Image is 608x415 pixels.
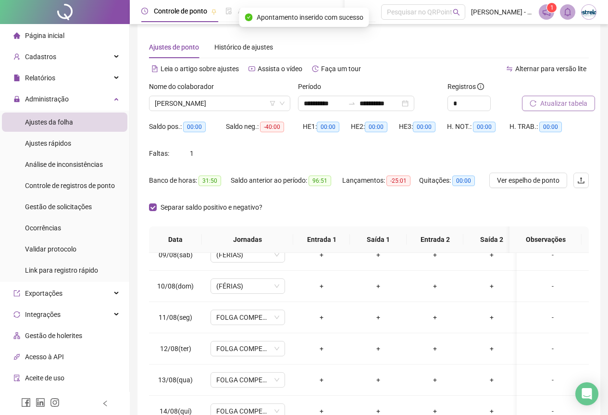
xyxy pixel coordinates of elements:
[358,312,399,323] div: +
[471,312,512,323] div: +
[202,226,293,253] th: Jornadas
[298,81,327,92] label: Período
[13,353,20,360] span: api
[303,121,351,132] div: HE 1:
[231,175,342,186] div: Saldo anterior ao período:
[301,312,342,323] div: +
[350,226,407,253] th: Saída 1
[149,150,171,157] span: Faltas:
[471,343,512,354] div: +
[149,175,231,186] div: Banco de horas:
[407,226,463,253] th: Entrada 2
[216,310,279,325] span: FOLGA COMPENSATÓRIA
[301,375,342,385] div: +
[563,8,572,16] span: bell
[25,353,64,361] span: Acesso à API
[477,83,484,90] span: info-circle
[542,8,551,16] span: notification
[25,224,61,232] span: Ocorrências
[399,121,447,132] div: HE 3:
[524,375,581,385] div: -
[506,65,513,72] span: swap
[36,398,45,407] span: linkedin
[386,176,410,186] span: -25:01
[577,176,585,184] span: upload
[419,175,486,186] div: Quitações:
[13,290,20,297] span: export
[293,226,350,253] th: Entrada 1
[321,65,361,73] span: Faça um tour
[515,65,586,73] span: Alternar para versão lite
[216,373,279,387] span: FOLGA COMPENSATÓRIA
[149,121,226,132] div: Saldo pos.:
[158,376,193,384] span: 13/08(qua)
[524,281,581,291] div: -
[358,343,399,354] div: +
[342,175,419,186] div: Lançamentos:
[141,8,148,14] span: clock-circle
[25,53,56,61] span: Cadastros
[447,81,484,92] span: Registros
[530,100,536,107] span: reload
[524,250,581,260] div: -
[13,375,20,381] span: audit
[190,150,194,157] span: 1
[414,312,456,323] div: +
[160,407,192,415] span: 14/08(qui)
[312,65,319,72] span: history
[358,375,399,385] div: +
[414,250,456,260] div: +
[149,226,202,253] th: Data
[301,281,342,291] div: +
[547,3,557,13] sup: 1
[550,4,554,11] span: 1
[226,121,303,132] div: Saldo neg.:
[25,289,62,297] span: Exportações
[317,122,339,132] span: 00:00
[149,43,199,51] span: Ajustes de ponto
[25,161,103,168] span: Análise de inconsistências
[524,343,581,354] div: -
[13,332,20,339] span: apartment
[149,81,220,92] label: Nome do colaborador
[539,122,562,132] span: 00:00
[509,226,582,253] th: Observações
[157,202,266,213] span: Separar saldo positivo e negativo?
[160,345,191,352] span: 12/08(ter)
[473,122,496,132] span: 00:00
[248,65,255,72] span: youtube
[25,245,76,253] span: Validar protocolo
[309,7,357,15] span: Gestão de férias
[25,74,55,82] span: Relatórios
[216,341,279,356] span: FOLGA COMPENSATÓRIA
[199,176,221,186] span: 31:50
[225,8,232,14] span: file-done
[517,234,574,245] span: Observações
[497,175,559,186] span: Ver espelho de ponto
[447,121,509,132] div: H. NOT.:
[509,121,577,132] div: H. TRAB.:
[238,7,287,15] span: Admissão digital
[270,101,275,106] span: filter
[489,173,567,188] button: Ver espelho de ponto
[414,375,456,385] div: +
[25,266,98,274] span: Link para registro rápido
[358,281,399,291] div: +
[245,13,253,21] span: check-circle
[365,122,387,132] span: 00:00
[21,398,31,407] span: facebook
[159,314,192,321] span: 11/08(seg)
[301,250,342,260] div: +
[13,53,20,60] span: user-add
[463,226,520,253] th: Saída 2
[13,96,20,102] span: lock
[413,122,435,132] span: 00:00
[13,32,20,39] span: home
[348,100,356,107] span: swap-right
[309,176,331,186] span: 96:51
[154,7,207,15] span: Controle de ponto
[279,101,285,106] span: down
[25,203,92,211] span: Gestão de solicitações
[159,251,193,259] span: 09/08(sáb)
[155,96,285,111] span: MANOEL DOS SANTOS PINTO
